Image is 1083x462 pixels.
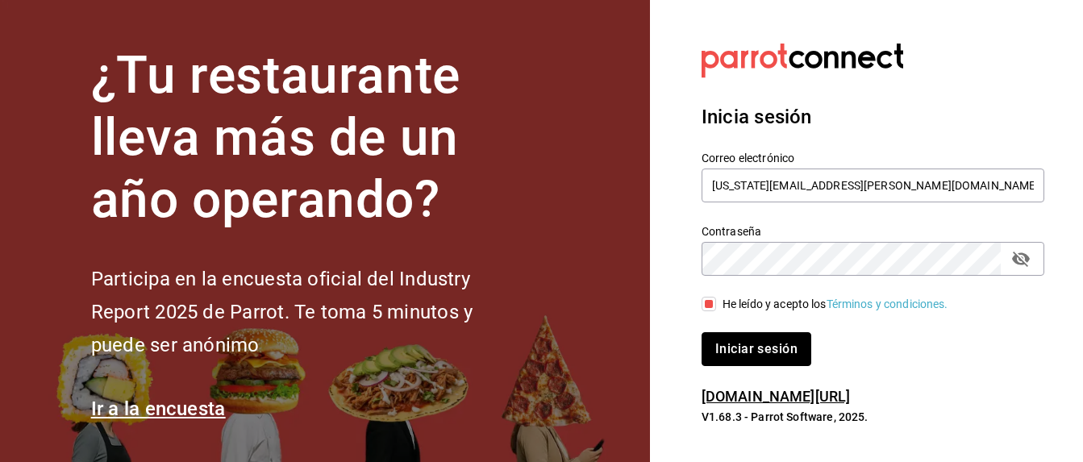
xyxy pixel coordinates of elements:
button: passwordField [1007,245,1035,273]
a: Términos y condiciones. [827,298,948,310]
label: Contraseña [702,226,1044,237]
h2: Participa en la encuesta oficial del Industry Report 2025 de Parrot. Te toma 5 minutos y puede se... [91,263,527,361]
h1: ¿Tu restaurante lleva más de un año operando? [91,45,527,231]
label: Correo electrónico [702,152,1044,164]
input: Ingresa tu correo electrónico [702,169,1044,202]
div: He leído y acepto los [723,296,948,313]
p: V1.68.3 - Parrot Software, 2025. [702,409,1044,425]
button: Iniciar sesión [702,332,811,366]
a: [DOMAIN_NAME][URL] [702,388,850,405]
a: Ir a la encuesta [91,397,226,420]
h3: Inicia sesión [702,102,1044,131]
